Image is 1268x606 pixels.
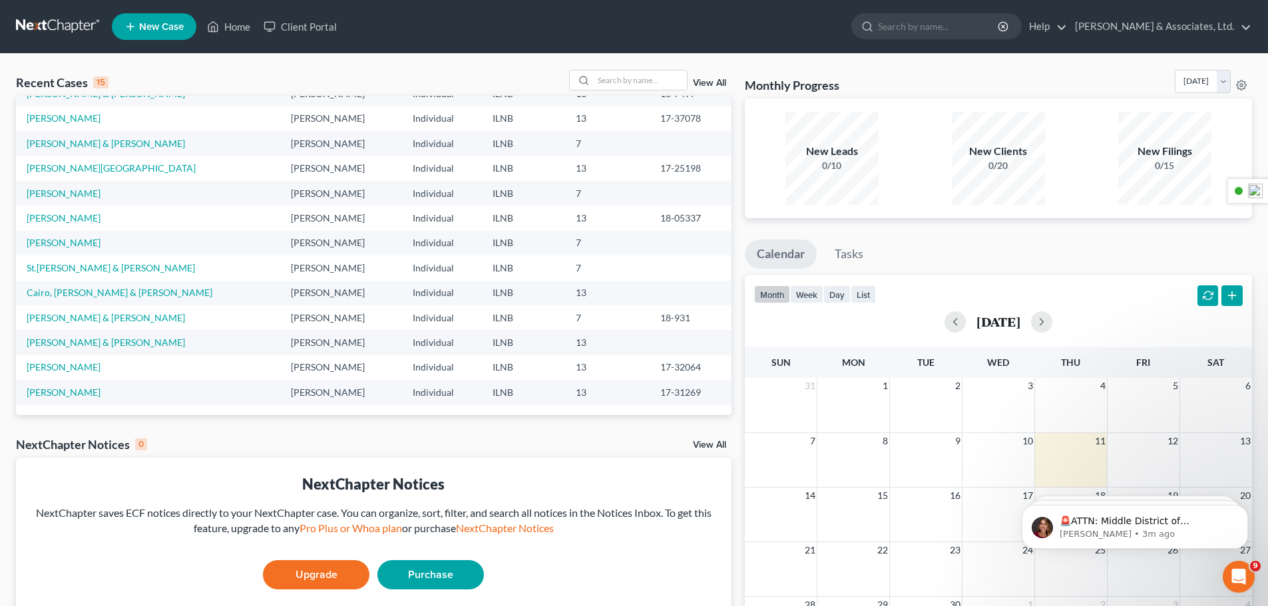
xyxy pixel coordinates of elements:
[803,542,817,558] span: 21
[280,131,402,156] td: [PERSON_NAME]
[917,357,935,368] span: Tue
[878,14,1000,39] input: Search by name...
[482,231,565,255] td: ILNB
[402,231,482,255] td: Individual
[263,560,369,589] a: Upgrade
[402,106,482,131] td: Individual
[785,159,879,172] div: 0/10
[482,181,565,206] td: ILNB
[482,281,565,305] td: ILNB
[280,305,402,330] td: [PERSON_NAME]
[745,77,839,93] h3: Monthly Progress
[482,330,565,355] td: ILNB
[803,488,817,504] span: 14
[16,436,147,452] div: NextChapter Notices
[27,162,196,174] a: [PERSON_NAME][GEOGRAPHIC_DATA]
[1118,159,1211,172] div: 0/15
[27,262,195,273] a: St.[PERSON_NAME] & [PERSON_NAME]
[594,71,687,90] input: Search by name...
[1244,378,1252,394] span: 6
[280,380,402,404] td: [PERSON_NAME]
[1250,561,1261,571] span: 9
[482,131,565,156] td: ILNB
[976,315,1020,329] h2: [DATE]
[482,380,565,404] td: ILNB
[280,106,402,131] td: [PERSON_NAME]
[27,386,101,398] a: [PERSON_NAME]
[754,285,790,303] button: month
[1061,357,1080,368] span: Thu
[1118,144,1211,159] div: New Filings
[280,231,402,255] td: [PERSON_NAME]
[1022,15,1067,39] a: Help
[693,440,726,450] a: View All
[456,522,554,534] a: NextChapter Notices
[790,285,823,303] button: week
[954,378,962,394] span: 2
[949,542,962,558] span: 23
[482,255,565,280] td: ILNB
[27,506,721,536] div: NextChapter saves ECF notices directly to your NextChapter case. You can organize, sort, filter, ...
[280,355,402,380] td: [PERSON_NAME]
[482,206,565,230] td: ILNB
[1094,433,1107,449] span: 11
[823,285,851,303] button: day
[200,15,257,39] a: Home
[1171,378,1179,394] span: 5
[482,305,565,330] td: ILNB
[482,156,565,180] td: ILNB
[377,560,484,589] a: Purchase
[402,330,482,355] td: Individual
[139,22,184,32] span: New Case
[954,433,962,449] span: 9
[1002,477,1268,570] iframe: Intercom notifications message
[300,522,402,534] a: Pro Plus or Whoa plan
[565,156,650,180] td: 13
[280,181,402,206] td: [PERSON_NAME]
[1068,15,1251,39] a: [PERSON_NAME] & Associates, Ltd.
[1136,357,1150,368] span: Fri
[27,88,185,99] a: [PERSON_NAME] & [PERSON_NAME]
[402,380,482,404] td: Individual
[842,357,865,368] span: Mon
[135,438,147,450] div: 0
[280,255,402,280] td: [PERSON_NAME]
[949,488,962,504] span: 16
[881,433,889,449] span: 8
[952,144,1045,159] div: New Clients
[565,380,650,404] td: 13
[27,474,721,494] div: NextChapter Notices
[876,542,889,558] span: 22
[650,380,732,404] td: 17-31269
[1239,433,1252,449] span: 13
[565,305,650,330] td: 7
[650,106,732,131] td: 17-37078
[565,181,650,206] td: 7
[650,206,732,230] td: 18-05337
[876,488,889,504] span: 15
[402,281,482,305] td: Individual
[1223,561,1255,593] iframe: Intercom live chat
[257,15,343,39] a: Client Portal
[402,355,482,380] td: Individual
[1099,378,1107,394] span: 4
[280,206,402,230] td: [PERSON_NAME]
[402,181,482,206] td: Individual
[27,312,185,323] a: [PERSON_NAME] & [PERSON_NAME]
[565,206,650,230] td: 13
[565,106,650,131] td: 13
[650,355,732,380] td: 17-32064
[1166,433,1179,449] span: 12
[402,255,482,280] td: Individual
[280,330,402,355] td: [PERSON_NAME]
[1026,378,1034,394] span: 3
[1021,433,1034,449] span: 10
[27,287,212,298] a: Cairo, [PERSON_NAME] & [PERSON_NAME]
[402,131,482,156] td: Individual
[771,357,791,368] span: Sun
[565,231,650,255] td: 7
[402,206,482,230] td: Individual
